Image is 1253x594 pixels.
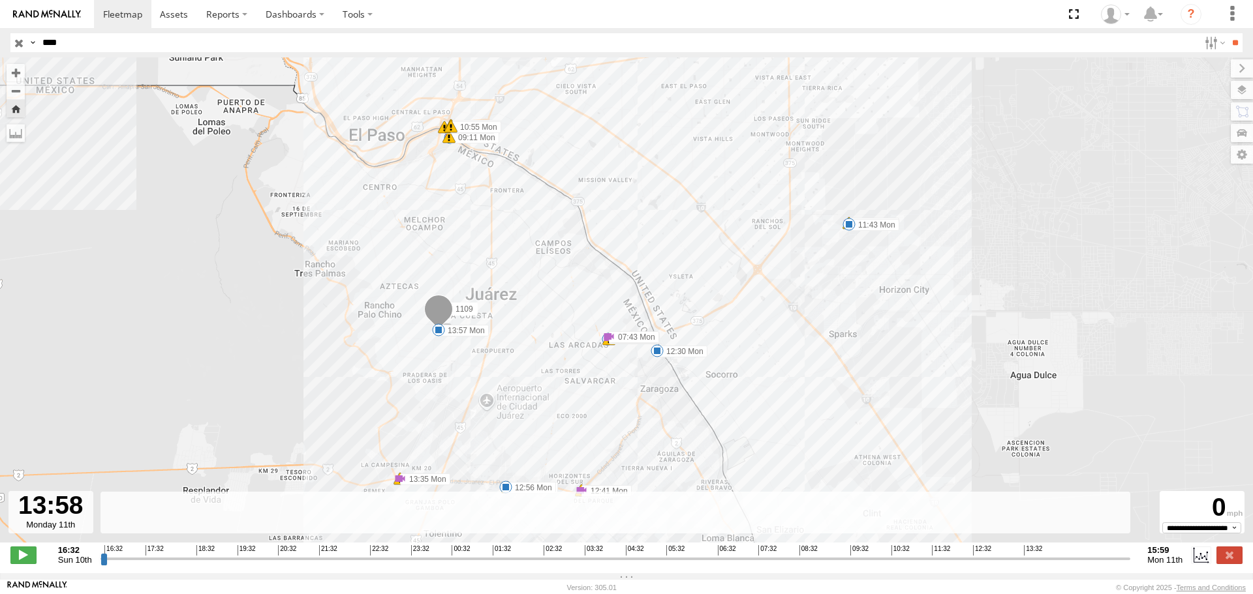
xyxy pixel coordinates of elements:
strong: 16:32 [58,545,92,555]
label: 13:57 Mon [439,325,489,336]
span: 20:32 [278,545,296,556]
label: 09:22 Mon [444,122,495,134]
label: Play/Stop [10,546,37,563]
div: © Copyright 2025 - [1116,584,1246,591]
i: ? [1181,4,1201,25]
label: 12:30 Mon [657,346,707,357]
label: 07:17 Mon [609,333,659,344]
span: 10:32 [891,545,910,556]
label: 11:43 Mon [849,219,899,231]
label: Search Query [27,33,38,52]
span: 05:32 [666,545,685,556]
span: 04:32 [626,545,644,556]
span: 18:32 [196,545,215,556]
span: 23:32 [411,545,429,556]
span: 16:32 [104,545,123,556]
span: 06:32 [718,545,736,556]
div: 5 [602,333,615,346]
label: 09:11 Mon [449,132,499,143]
span: 08:32 [799,545,818,556]
label: 12:56 Mon [506,482,556,494]
span: 1109 [456,304,473,314]
label: 11:47 Mon [849,218,899,230]
span: 17:32 [146,545,164,556]
span: Sun 10th Aug 2025 [58,555,92,565]
label: Map Settings [1231,145,1253,164]
span: 00:32 [452,545,470,556]
label: 07:43 Mon [609,331,659,343]
div: 19 [602,333,615,346]
button: Zoom out [7,82,25,100]
div: Version: 305.01 [567,584,617,591]
span: 12:32 [973,545,991,556]
div: 0 [1162,493,1243,522]
button: Zoom in [7,64,25,82]
img: rand-logo.svg [13,10,81,19]
label: 10:27 Mon [451,120,501,132]
span: 19:32 [238,545,256,556]
label: 07:37 Mon [610,332,660,344]
div: Cesar Amaya [1096,5,1134,24]
label: 12:41 Mon [581,485,632,497]
span: 09:32 [850,545,869,556]
span: Mon 11th Aug 2025 [1147,555,1183,565]
span: 03:32 [585,545,603,556]
a: Visit our Website [7,581,67,594]
span: 01:32 [493,545,511,556]
label: Close [1216,546,1243,563]
strong: 15:59 [1147,545,1183,555]
label: Measure [7,124,25,142]
label: Search Filter Options [1199,33,1228,52]
span: 11:32 [932,545,950,556]
label: 10:55 Mon [451,121,501,133]
button: Zoom Home [7,100,25,117]
span: 02:32 [544,545,562,556]
a: Terms and Conditions [1177,584,1246,591]
label: 13:35 Mon [400,473,450,485]
span: 21:32 [319,545,337,556]
span: 07:32 [758,545,777,556]
span: 13:32 [1024,545,1042,556]
span: 22:32 [370,545,388,556]
div: 6 [444,131,457,144]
